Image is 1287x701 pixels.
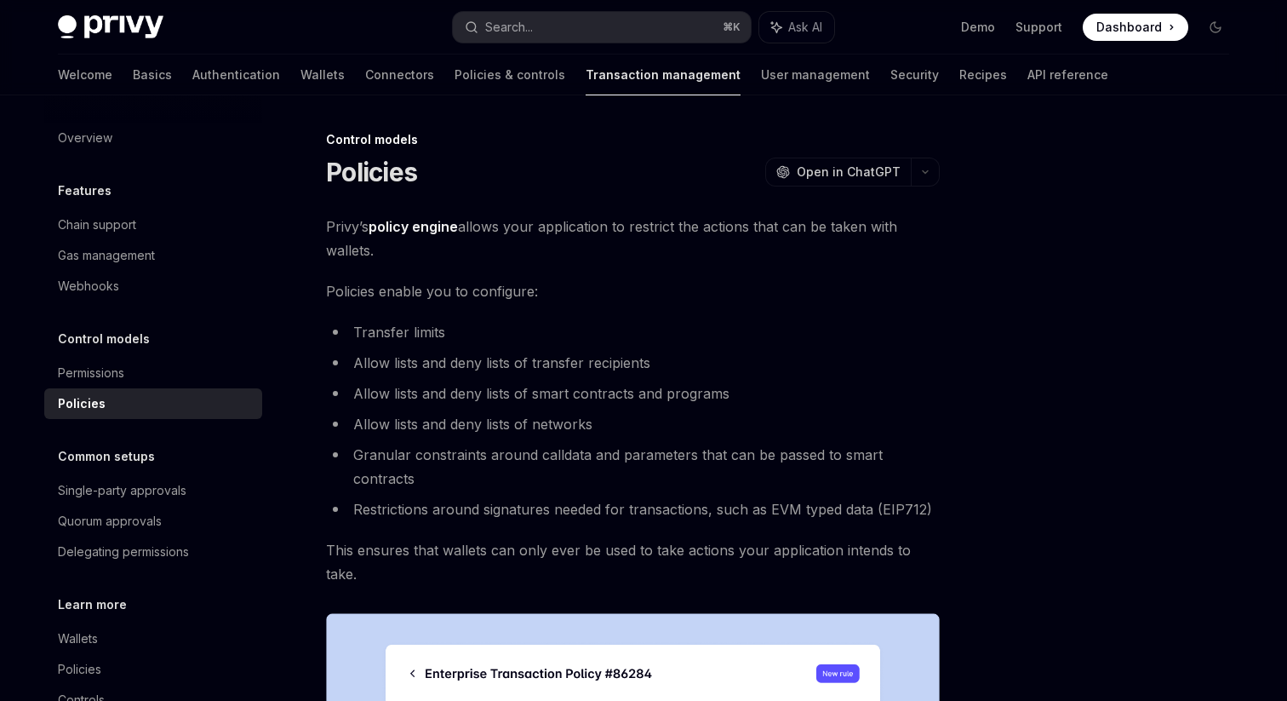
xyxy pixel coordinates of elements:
[1202,14,1229,41] button: Toggle dark mode
[890,55,939,95] a: Security
[58,511,162,531] div: Quorum approvals
[761,55,870,95] a: User management
[1096,19,1162,36] span: Dashboard
[58,595,127,615] h5: Learn more
[1027,55,1108,95] a: API reference
[44,240,262,271] a: Gas management
[485,17,533,37] div: Search...
[326,538,940,586] span: This ensures that wallets can only ever be used to take actions your application intends to take.
[58,15,163,39] img: dark logo
[453,12,751,43] button: Search...⌘K
[326,215,940,262] span: Privy’s allows your application to restrict the actions that can be taken with wallets.
[455,55,565,95] a: Policies & controls
[58,215,136,235] div: Chain support
[133,55,172,95] a: Basics
[326,497,940,521] li: Restrictions around signatures needed for transactions, such as EVM typed data (EIP712)
[58,659,101,680] div: Policies
[961,19,995,36] a: Demo
[326,443,940,491] li: Granular constraints around calldata and parameters that can be passed to smart contracts
[44,475,262,506] a: Single-party approvals
[326,382,940,405] li: Allow lists and deny lists of smart contracts and programs
[44,623,262,654] a: Wallets
[58,245,155,266] div: Gas management
[58,329,150,349] h5: Control models
[326,412,940,436] li: Allow lists and deny lists of networks
[326,157,417,187] h1: Policies
[192,55,280,95] a: Authentication
[44,358,262,388] a: Permissions
[44,210,262,240] a: Chain support
[44,388,262,419] a: Policies
[1015,19,1062,36] a: Support
[44,271,262,302] a: Webhooks
[369,218,458,235] strong: policy engine
[58,480,186,501] div: Single-party approvals
[326,320,940,344] li: Transfer limits
[788,19,822,36] span: Ask AI
[765,158,911,187] button: Open in ChatGPT
[759,12,834,43] button: Ask AI
[959,55,1007,95] a: Recipes
[44,123,262,153] a: Overview
[58,55,112,95] a: Welcome
[44,654,262,685] a: Policies
[58,446,155,467] h5: Common setups
[326,131,940,148] div: Control models
[44,537,262,567] a: Delegating permissions
[797,164,901,181] span: Open in ChatGPT
[58,363,124,383] div: Permissions
[58,542,189,562] div: Delegating permissions
[326,279,940,303] span: Policies enable you to configure:
[44,506,262,537] a: Quorum approvals
[300,55,345,95] a: Wallets
[326,351,940,375] li: Allow lists and deny lists of transfer recipients
[58,394,106,414] div: Policies
[58,128,112,148] div: Overview
[723,20,741,34] span: ⌘ K
[58,181,112,201] h5: Features
[58,276,119,296] div: Webhooks
[365,55,434,95] a: Connectors
[1083,14,1188,41] a: Dashboard
[586,55,741,95] a: Transaction management
[58,629,98,649] div: Wallets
